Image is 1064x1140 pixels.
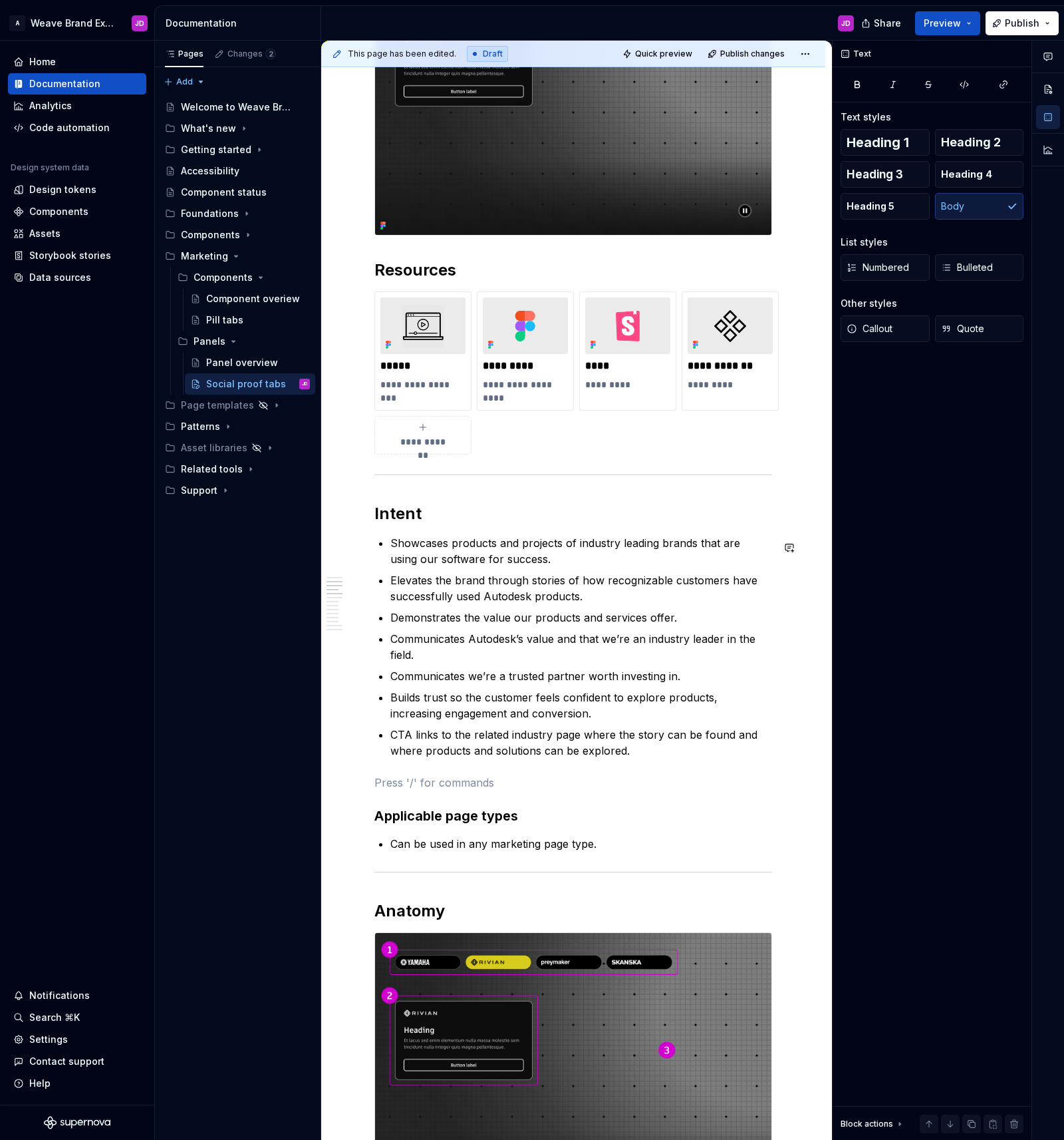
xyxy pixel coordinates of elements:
button: Heading 2 [935,129,1024,156]
p: Communicates we’re a trusted partner worth investing in. [390,668,772,684]
div: Asset libraries [160,437,315,459]
h2: Resources [374,260,772,281]
button: Heading 5 [841,193,930,220]
span: Bulleted [941,261,993,274]
div: Page templates [181,399,254,412]
button: Notifications [8,985,146,1006]
div: Related tools [160,459,315,480]
div: Getting started [181,143,251,156]
div: Changes [227,49,276,59]
svg: Supernova Logo [44,1116,110,1129]
div: Text styles [841,110,891,124]
span: Draft [483,49,503,59]
span: Heading 2 [941,136,1001,149]
div: Welcome to Weave Brand Extended [181,100,291,114]
div: Foundations [160,203,315,224]
h3: Applicable page types [374,807,772,825]
p: Demonstrates the value our products and services offer. [390,610,772,626]
a: Welcome to Weave Brand Extended [160,96,315,118]
p: Can be used in any marketing page type. [390,836,772,852]
span: Add [176,77,193,87]
button: Heading 1 [841,129,930,156]
div: Components [160,224,315,246]
div: Support [181,484,217,497]
a: Documentation [8,73,146,95]
div: Page templates [160,395,315,416]
span: Publish changes [720,49,785,59]
p: Builds trust so the customer feels confident to explore products, increasing engagement and conve... [390,689,772,721]
img: e587cc24-00cd-4cad-b2bb-938decf1d490.svg [585,297,670,354]
div: Page tree [160,96,315,501]
div: Storybook stories [29,249,111,262]
span: Preview [924,17,961,30]
button: Contact support [8,1051,146,1072]
a: Storybook stories [8,245,146,266]
a: Code automation [8,117,146,138]
button: Heading 3 [841,161,930,188]
span: Heading 3 [847,168,903,181]
div: Documentation [29,77,100,91]
button: Numbered [841,254,930,281]
div: Components [172,267,315,288]
div: Components [181,228,240,242]
div: Marketing [160,246,315,267]
h2: Anatomy [374,900,772,922]
span: Heading 4 [941,168,992,181]
div: What's new [160,118,315,139]
div: Accessibility [181,164,239,178]
div: Home [29,55,56,69]
div: JD [841,18,851,29]
button: Bulleted [935,254,1024,281]
button: Callout [841,315,930,342]
div: Pages [165,49,203,59]
div: Help [29,1077,51,1090]
div: JD [135,18,144,29]
a: Data sources [8,267,146,288]
div: Block actions [841,1115,905,1133]
button: Add [160,73,209,91]
img: 5441d6ff-2b62-4445-a4a1-7d2d8a4e77b8.svg [483,297,568,354]
a: Assets [8,223,146,244]
button: AWeave Brand ExtendedJD [3,9,152,37]
a: Settings [8,1029,146,1050]
div: Patterns [160,416,315,437]
div: Pill tabs [206,313,243,327]
div: Design tokens [29,183,96,196]
button: Help [8,1073,146,1094]
span: Numbered [847,261,909,274]
p: Elevates the brand through stories of how recognizable customers have successfully used Autodesk ... [390,572,772,604]
div: Analytics [29,99,72,112]
div: Components [29,205,88,218]
div: Patterns [181,420,220,433]
div: JD [302,377,307,391]
button: Quote [935,315,1024,342]
div: Panels [172,331,315,352]
button: Publish [986,11,1059,35]
span: Share [874,17,901,30]
a: Accessibility [160,160,315,182]
div: Assets [29,227,61,240]
div: Marketing [181,250,228,263]
a: Home [8,51,146,73]
img: e397b706-9846-4fa0-9af3-c45df2a570c2.svg [688,297,773,354]
button: Quick preview [618,45,698,63]
span: 2 [265,49,276,59]
a: Component overiew [185,288,315,309]
button: Share [855,11,910,35]
div: Social proof tabs [206,377,286,391]
div: Block actions [841,1119,893,1129]
p: Showcases products and projects of industry leading brands that are using our software for success. [390,535,772,567]
div: Component overiew [206,292,300,305]
h2: Intent [374,503,772,524]
div: A [9,15,25,31]
div: Components [194,271,253,284]
div: Settings [29,1033,68,1046]
span: Heading 1 [847,136,909,149]
button: Heading 4 [935,161,1024,188]
a: Components [8,201,146,222]
img: b53caaba-ecfc-484c-b140-24a69ec28579.svg [380,297,465,354]
p: Communicates Autodesk’s value and that we’re an industry leader in the field. [390,631,772,663]
a: Design tokens [8,179,146,200]
div: What's new [181,122,236,135]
